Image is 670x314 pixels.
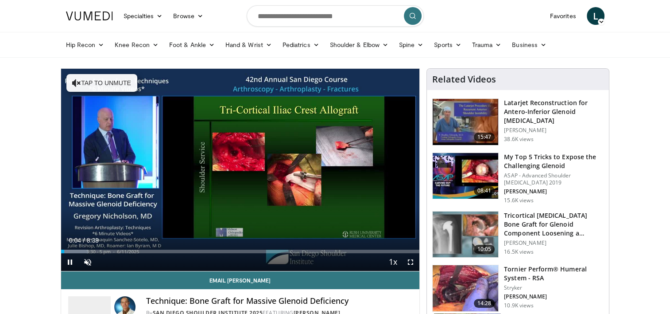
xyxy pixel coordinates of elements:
[61,69,420,271] video-js: Video Player
[504,284,604,291] p: Stryker
[504,172,604,186] p: ASAP - Advanced Shoulder [MEDICAL_DATA] 2019
[66,12,113,20] img: VuMedi Logo
[545,7,581,25] a: Favorites
[168,7,209,25] a: Browse
[507,36,552,54] a: Business
[146,296,413,306] h4: Technique: Bone Graft for Massive Glenoid Deficiency
[118,7,168,25] a: Specialties
[504,293,604,300] p: [PERSON_NAME]
[474,133,495,141] span: 15:47
[277,36,325,54] a: Pediatrics
[433,212,498,258] img: 54195_0000_3.png.150x105_q85_crop-smart_upscale.jpg
[79,253,97,271] button: Unmute
[432,265,604,312] a: 14:28 Tornier Perform® Humeral System - RSA Stryker [PERSON_NAME] 10.9K views
[433,153,498,199] img: b61a968a-1fa8-450f-8774-24c9f99181bb.150x105_q85_crop-smart_upscale.jpg
[69,237,81,244] span: 0:04
[504,98,604,125] h3: Latarjet Reconstruction for Antero-Inferior Glenoid [MEDICAL_DATA]
[433,99,498,145] img: 38708_0000_3.png.150x105_q85_crop-smart_upscale.jpg
[587,7,604,25] a: L
[504,197,533,204] p: 15.6K views
[83,237,85,244] span: /
[384,253,402,271] button: Playback Rate
[164,36,220,54] a: Foot & Ankle
[504,302,533,309] p: 10.9K views
[504,211,604,238] h3: Tricortical [MEDICAL_DATA] Bone Graft for Glenoid Component Loosening a…
[61,250,420,253] div: Progress Bar
[504,136,533,143] p: 38.6K views
[433,265,498,311] img: c16ff475-65df-4a30-84a2-4b6c3a19e2c7.150x105_q85_crop-smart_upscale.jpg
[504,265,604,283] h3: Tornier Perform® Humeral System - RSA
[66,74,137,92] button: Tap to unmute
[467,36,507,54] a: Trauma
[325,36,394,54] a: Shoulder & Elbow
[61,253,79,271] button: Pause
[432,211,604,258] a: 10:05 Tricortical [MEDICAL_DATA] Bone Graft for Glenoid Component Loosening a… [PERSON_NAME] 16.5...
[504,248,533,255] p: 16.5K views
[474,245,495,254] span: 10:05
[61,271,420,289] a: Email [PERSON_NAME]
[504,127,604,134] p: [PERSON_NAME]
[504,239,604,247] p: [PERSON_NAME]
[394,36,429,54] a: Spine
[429,36,467,54] a: Sports
[432,98,604,145] a: 15:47 Latarjet Reconstruction for Antero-Inferior Glenoid [MEDICAL_DATA] [PERSON_NAME] 38.6K views
[474,186,495,195] span: 08:41
[61,36,110,54] a: Hip Recon
[474,299,495,308] span: 14:28
[220,36,277,54] a: Hand & Wrist
[432,153,604,204] a: 08:41 My Top 5 Tricks to Expose the Challenging Glenoid ASAP - Advanced Shoulder [MEDICAL_DATA] 2...
[504,153,604,170] h3: My Top 5 Tricks to Expose the Challenging Glenoid
[504,188,604,195] p: [PERSON_NAME]
[109,36,164,54] a: Knee Recon
[432,74,496,85] h4: Related Videos
[87,237,99,244] span: 8:39
[247,5,424,27] input: Search topics, interventions
[402,253,419,271] button: Fullscreen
